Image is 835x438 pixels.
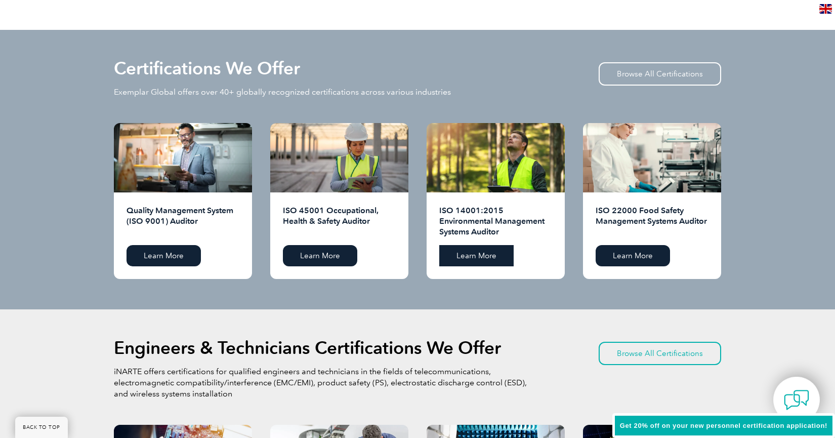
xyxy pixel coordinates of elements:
a: Learn More [283,245,357,266]
p: Exemplar Global offers over 40+ globally recognized certifications across various industries [114,87,451,98]
img: en [819,4,832,14]
p: iNARTE offers certifications for qualified engineers and technicians in the fields of telecommuni... [114,366,529,400]
h2: Certifications We Offer [114,60,300,76]
a: Browse All Certifications [599,342,721,365]
h2: ISO 45001 Occupational, Health & Safety Auditor [283,205,396,237]
a: Browse All Certifications [599,62,721,86]
a: Learn More [439,245,514,266]
span: Get 20% off on your new personnel certification application! [620,422,827,429]
h2: ISO 22000 Food Safety Management Systems Auditor [596,205,708,237]
a: Learn More [596,245,670,266]
h2: Engineers & Technicians Certifications We Offer [114,340,501,356]
h2: ISO 14001:2015 Environmental Management Systems Auditor [439,205,552,237]
a: BACK TO TOP [15,417,68,438]
a: Learn More [127,245,201,266]
h2: Quality Management System (ISO 9001) Auditor [127,205,239,237]
img: contact-chat.png [784,387,809,413]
